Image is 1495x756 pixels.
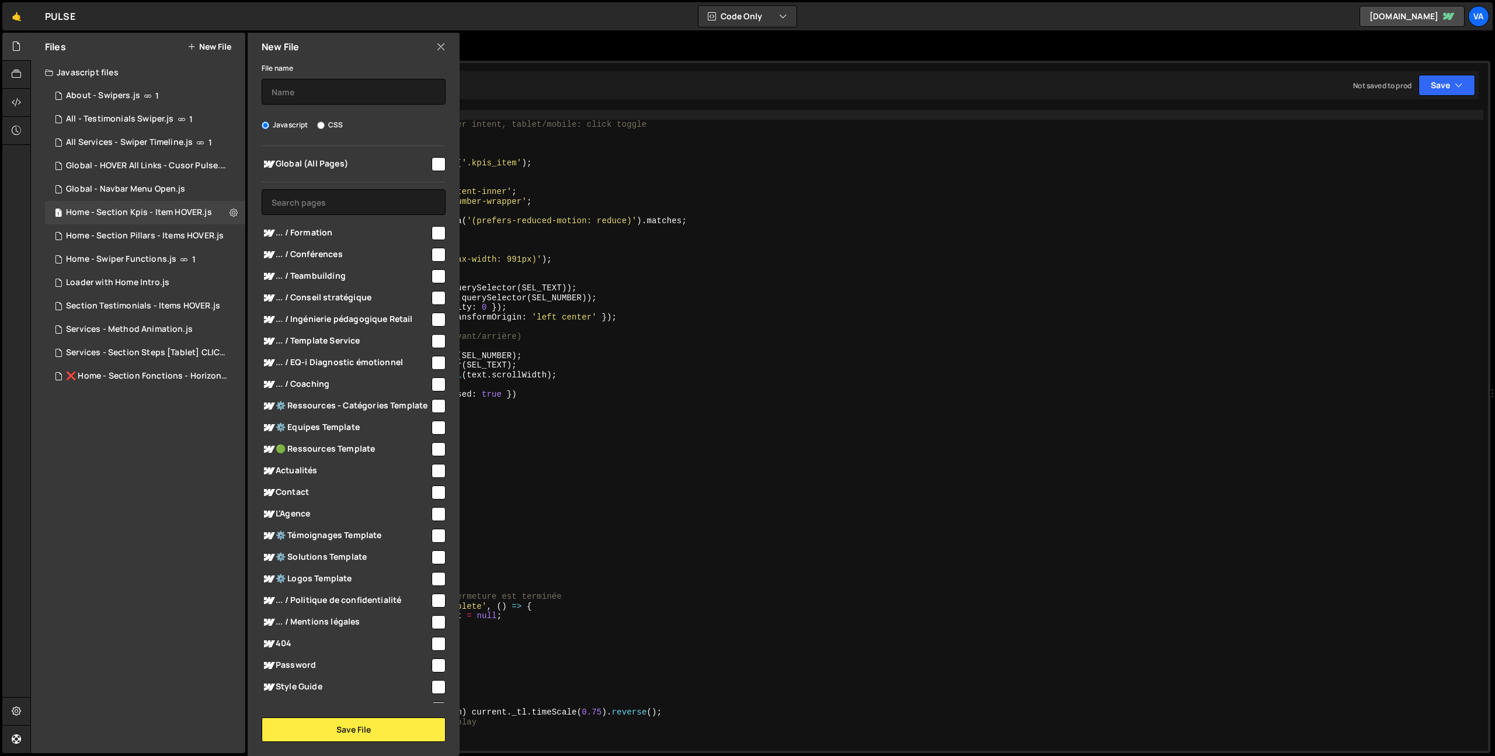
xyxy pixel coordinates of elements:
div: Home - Swiper Functions.js [66,254,176,265]
span: ... / Teambuilding [262,269,430,283]
span: ... / Conférences [262,248,430,262]
h2: Files [45,40,66,53]
a: 🤙 [2,2,31,30]
input: Javascript [262,122,269,129]
div: ❌ Home - Section Fonctions - Horizontal scroll.js [66,371,227,382]
div: 16253/46221.js [45,248,245,271]
div: 16253/45790.js [45,341,249,365]
span: 1 [155,91,159,100]
span: Contact [262,485,430,500]
label: Javascript [262,119,308,131]
button: Save [1418,75,1475,96]
label: CSS [317,119,343,131]
div: About - Swipers.js [66,91,140,101]
span: ... / Politique de confidentialité [262,594,430,608]
div: Services - Method Animation.js [66,324,193,335]
div: Global - Navbar Menu Open.js [66,184,185,195]
div: Section Testimonials - Items HOVER.js [66,301,220,311]
div: 16253/44485.js [45,201,245,224]
a: [DOMAIN_NAME] [1360,6,1465,27]
span: ... / Formation [262,226,430,240]
span: Actualités [262,464,430,478]
input: CSS [317,122,325,129]
div: PULSE [45,9,75,23]
input: Name [262,79,446,105]
div: Home - Section Kpis - Item HOVER.js [66,207,212,218]
div: Not saved to prod [1353,81,1411,91]
span: 404 [262,637,430,651]
span: Password [262,658,430,672]
div: 16253/46888.js [45,131,245,154]
label: File name [262,63,293,74]
div: 16253/44429.js [45,224,246,248]
span: ⚙️ Solutions Template [262,550,430,564]
span: ⚙️ Témoignages Template [262,529,430,543]
span: ... / Mentions légales [262,615,430,629]
span: 1 [208,138,212,147]
button: Code Only [698,6,797,27]
span: ... / EQ-i Diagnostic émotionnel [262,356,430,370]
h2: New File [262,40,299,53]
span: ⚙️ Ressources - Catégories Template [262,399,430,413]
span: 1 [189,115,193,124]
button: New File [187,42,231,51]
div: 16253/45325.js [45,294,245,318]
span: ... / Ingénierie pédagogique Retail [262,313,430,327]
span: ... / Coaching [262,377,430,391]
div: Services - Section Steps [Tablet] CLICK.js [66,348,227,358]
span: 1 [55,209,62,219]
span: 🟢 Ressources Template [262,442,430,456]
span: Home [262,702,430,716]
input: Search pages [262,189,446,215]
div: 16253/45780.js [45,107,245,131]
div: All - Testimonials Swiper.js [66,114,173,124]
div: 16253/44878.js [45,318,245,341]
div: 16253/45820.js [45,365,249,388]
span: Global (All Pages) [262,157,430,171]
span: ⚙️ Logos Template [262,572,430,586]
div: 16253/44426.js [45,178,245,201]
div: Javascript files [31,61,245,84]
div: All Services - Swiper Timeline.js [66,137,193,148]
div: Home - Section Pillars - Items HOVER.js [66,231,224,241]
div: 16253/43838.js [45,84,245,107]
span: Style Guide [262,680,430,694]
span: 1 [192,255,196,264]
div: Loader with Home Intro.js [66,278,169,288]
a: Va [1468,6,1489,27]
div: 16253/45676.js [45,154,249,178]
button: Save File [262,717,446,742]
div: Global - HOVER All Links - Cusor Pulse.js [66,161,227,171]
span: ... / Conseil stratégique [262,291,430,305]
span: L'Agence [262,507,430,521]
span: ⚙️ Equipes Template [262,421,430,435]
span: ... / Template Service [262,334,430,348]
div: 16253/45227.js [45,271,245,294]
